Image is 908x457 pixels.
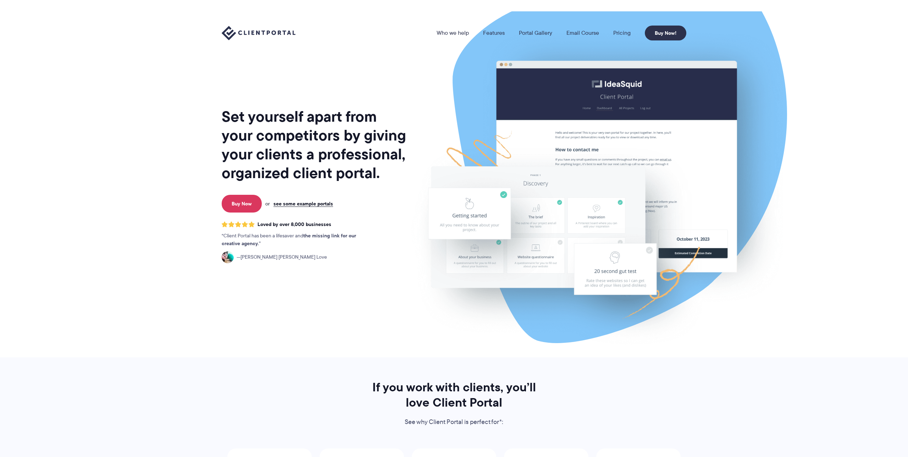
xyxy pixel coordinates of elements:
p: See why Client Portal is perfect for*: [362,417,546,428]
span: Loved by over 8,000 businesses [258,221,331,227]
p: Client Portal has been a lifesaver and . [222,232,371,248]
a: Buy Now! [645,26,686,40]
span: [PERSON_NAME] [PERSON_NAME] Love [237,253,327,261]
a: Email Course [566,30,599,36]
a: Pricing [613,30,631,36]
strong: the missing link for our creative agency [222,232,356,247]
a: Buy Now [222,195,262,213]
span: or [265,200,270,207]
h2: If you work with clients, you’ll love Client Portal [362,380,546,410]
a: Who we help [437,30,469,36]
a: see some example portals [273,200,333,207]
a: Portal Gallery [519,30,552,36]
h1: Set yourself apart from your competitors by giving your clients a professional, organized client ... [222,107,408,182]
a: Features [483,30,505,36]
